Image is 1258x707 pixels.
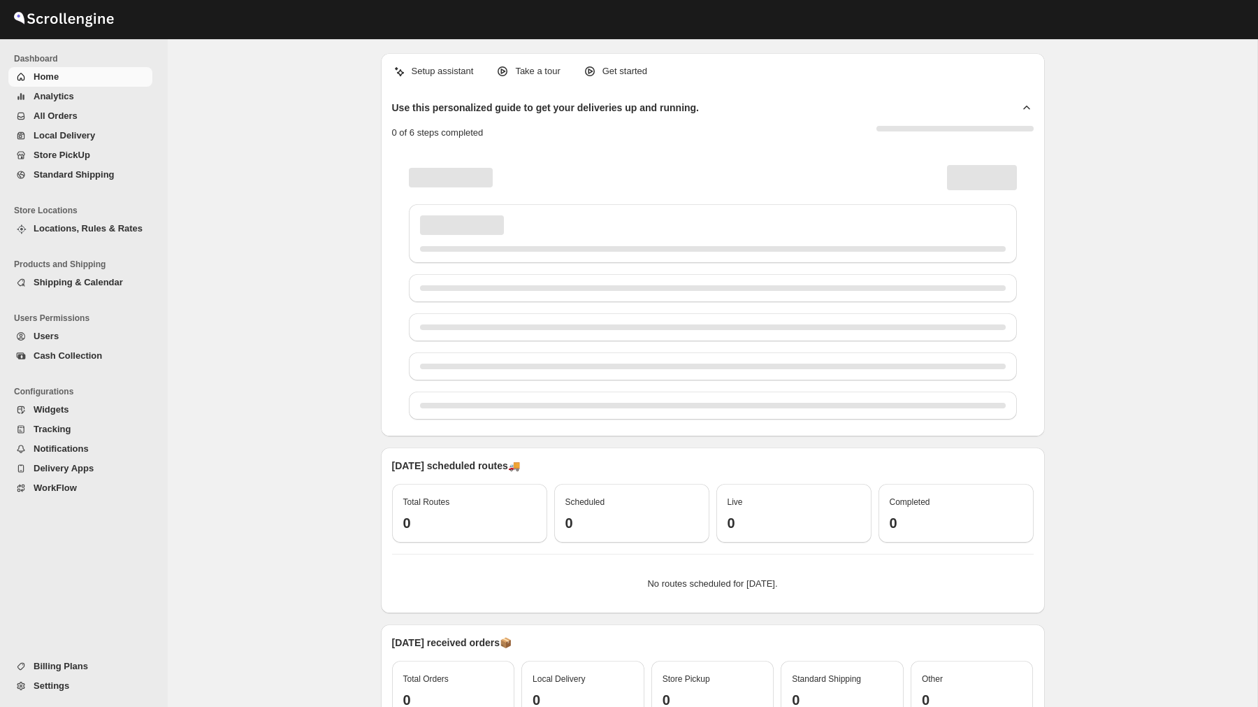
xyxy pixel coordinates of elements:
span: Locations, Rules & Rates [34,223,143,234]
span: Store PickUp [34,150,90,160]
span: All Orders [34,110,78,121]
span: Home [34,71,59,82]
p: Get started [602,64,647,78]
p: No routes scheduled for [DATE]. [403,577,1022,591]
span: Tracking [34,424,71,434]
span: Store Locations [14,205,158,216]
button: Cash Collection [8,346,152,366]
p: Setup assistant [412,64,474,78]
span: Delivery Apps [34,463,94,473]
button: Settings [8,676,152,696]
span: Store Pickup [663,674,710,684]
button: Tracking [8,420,152,439]
button: Locations, Rules & Rates [8,219,152,238]
span: WorkFlow [34,483,77,493]
h2: Use this personalized guide to get your deliveries up and running. [392,101,700,115]
button: Notifications [8,439,152,459]
span: Completed [890,497,930,507]
span: Configurations [14,386,158,397]
span: Scheduled [565,497,605,507]
span: Notifications [34,443,89,454]
span: Shipping & Calendar [34,277,123,287]
span: Live [728,497,743,507]
p: 0 of 6 steps completed [392,126,484,140]
span: Total Orders [403,674,449,684]
span: Billing Plans [34,661,88,671]
button: Home [8,67,152,87]
button: Shipping & Calendar [8,273,152,292]
button: Billing Plans [8,657,152,676]
span: Local Delivery [533,674,585,684]
span: Standard Shipping [792,674,861,684]
p: Take a tour [515,64,560,78]
button: Delivery Apps [8,459,152,478]
span: Widgets [34,404,68,415]
button: WorkFlow [8,478,152,498]
span: Dashboard [14,53,158,64]
p: [DATE] scheduled routes 🚚 [392,459,1034,473]
span: Other [922,674,943,684]
span: Total Routes [403,497,450,507]
button: Users [8,327,152,346]
button: Widgets [8,400,152,420]
h3: 0 [890,515,1022,531]
p: [DATE] received orders 📦 [392,636,1034,650]
span: Users [34,331,59,341]
span: Settings [34,680,69,691]
span: Analytics [34,91,74,101]
div: Page loading [392,151,1034,425]
span: Users Permissions [14,313,158,324]
span: Local Delivery [34,130,95,141]
h3: 0 [565,515,698,531]
span: Standard Shipping [34,169,115,180]
button: All Orders [8,106,152,126]
span: Products and Shipping [14,259,158,270]
span: Cash Collection [34,350,102,361]
h3: 0 [403,515,536,531]
button: Analytics [8,87,152,106]
h3: 0 [728,515,860,531]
